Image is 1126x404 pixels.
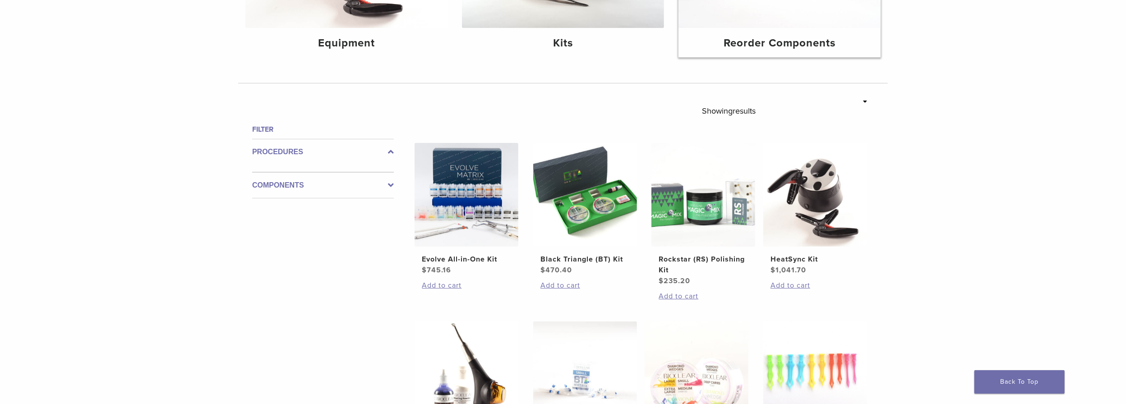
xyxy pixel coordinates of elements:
[422,254,511,265] h2: Evolve All-in-One Kit
[763,143,868,275] a: HeatSync KitHeatSync Kit $1,041.70
[659,254,748,275] h2: Rockstar (RS) Polishing Kit
[771,266,806,275] bdi: 1,041.70
[659,276,690,285] bdi: 235.20
[659,291,748,302] a: Add to cart: “Rockstar (RS) Polishing Kit”
[252,147,394,157] label: Procedures
[540,266,572,275] bdi: 470.40
[252,180,394,191] label: Components
[533,143,638,275] a: Black Triangle (BT) KitBlack Triangle (BT) Kit $470.40
[415,143,518,247] img: Evolve All-in-One Kit
[651,143,756,286] a: Rockstar (RS) Polishing KitRockstar (RS) Polishing Kit $235.20
[763,143,867,247] img: HeatSync Kit
[540,266,545,275] span: $
[422,266,451,275] bdi: 745.16
[253,35,440,51] h4: Equipment
[540,254,630,265] h2: Black Triangle (BT) Kit
[469,35,657,51] h4: Kits
[422,280,511,291] a: Add to cart: “Evolve All-in-One Kit”
[771,280,860,291] a: Add to cart: “HeatSync Kit”
[659,276,664,285] span: $
[422,266,427,275] span: $
[651,143,755,247] img: Rockstar (RS) Polishing Kit
[540,280,630,291] a: Add to cart: “Black Triangle (BT) Kit”
[414,143,519,275] a: Evolve All-in-One KitEvolve All-in-One Kit $745.16
[974,370,1065,394] a: Back To Top
[252,124,394,135] h4: Filter
[702,101,756,120] p: Showing results
[771,254,860,265] h2: HeatSync Kit
[686,35,873,51] h4: Reorder Components
[533,143,637,247] img: Black Triangle (BT) Kit
[771,266,775,275] span: $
